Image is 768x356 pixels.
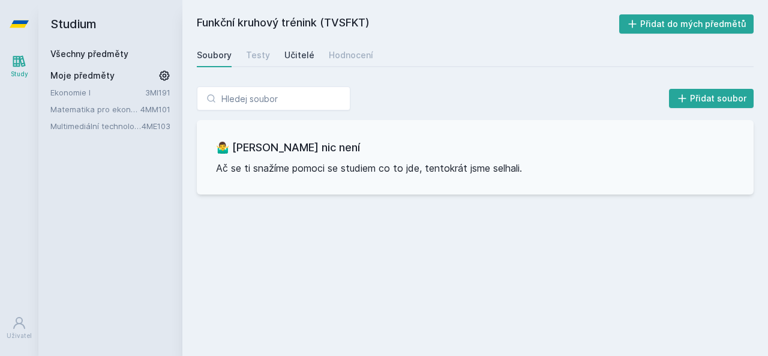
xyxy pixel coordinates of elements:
[329,43,373,67] a: Hodnocení
[11,70,28,79] div: Study
[669,89,754,108] button: Přidat soubor
[140,104,170,114] a: 4MM101
[329,49,373,61] div: Hodnocení
[619,14,754,34] button: Přidat do mých předmětů
[50,86,145,98] a: Ekonomie I
[197,49,232,61] div: Soubory
[2,310,36,346] a: Uživatel
[284,43,314,67] a: Učitelé
[142,121,170,131] a: 4ME103
[197,43,232,67] a: Soubory
[50,49,128,59] a: Všechny předměty
[145,88,170,97] a: 3MI191
[50,103,140,115] a: Matematika pro ekonomy
[197,14,619,34] h2: Funkční kruhový trénink (TVSFKT)
[246,49,270,61] div: Testy
[197,86,350,110] input: Hledej soubor
[7,331,32,340] div: Uživatel
[246,43,270,67] a: Testy
[50,120,142,132] a: Multimediální technologie
[216,139,734,156] h3: 🤷‍♂️ [PERSON_NAME] nic není
[216,161,734,175] p: Ač se ti snažíme pomoci se studiem co to jde, tentokrát jsme selhali.
[284,49,314,61] div: Učitelé
[50,70,115,82] span: Moje předměty
[2,48,36,85] a: Study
